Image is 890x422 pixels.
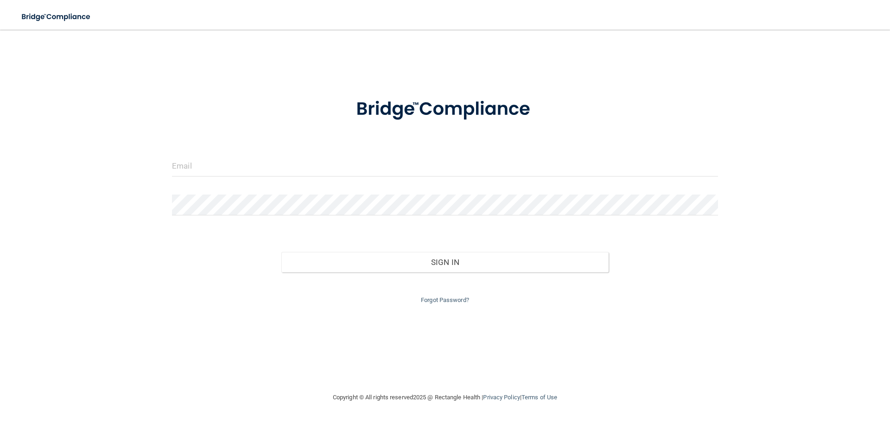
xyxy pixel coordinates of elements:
[483,394,520,401] a: Privacy Policy
[421,296,469,303] a: Forgot Password?
[337,85,553,133] img: bridge_compliance_login_screen.278c3ca4.svg
[172,156,718,176] input: Email
[281,252,609,272] button: Sign In
[14,7,99,26] img: bridge_compliance_login_screen.278c3ca4.svg
[276,383,614,412] div: Copyright © All rights reserved 2025 @ Rectangle Health | |
[521,394,557,401] a: Terms of Use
